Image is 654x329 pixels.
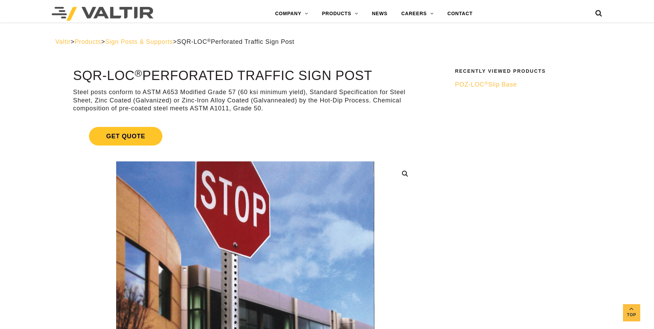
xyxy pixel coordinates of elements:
span: Get Quote [89,127,162,146]
span: POZ-LOC Slip Base [455,81,517,88]
a: COMPANY [268,7,315,21]
a: POZ-LOC®Slip Base [455,81,594,89]
div: > > > [56,38,599,46]
a: Get Quote [73,119,417,154]
h1: SQR-LOC Perforated Traffic Sign Post [73,69,417,83]
a: Valtir [56,38,71,45]
h2: Recently Viewed Products [455,69,594,74]
a: NEWS [365,7,394,21]
a: Top [623,304,640,321]
span: Top [623,311,640,319]
img: Valtir [52,7,153,21]
a: PRODUCTS [315,7,365,21]
a: CAREERS [394,7,441,21]
a: CONTACT [441,7,480,21]
sup: ® [135,68,142,79]
sup: ® [207,38,211,43]
p: Steel posts conform to ASTM A653 Modified Grade 57 (60 ksi minimum yield), Standard Specification... [73,88,417,112]
span: SQR-LOC Perforated Traffic Sign Post [177,38,294,45]
a: Sign Posts & Supports [105,38,173,45]
sup: ® [484,81,488,86]
a: Products [74,38,101,45]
